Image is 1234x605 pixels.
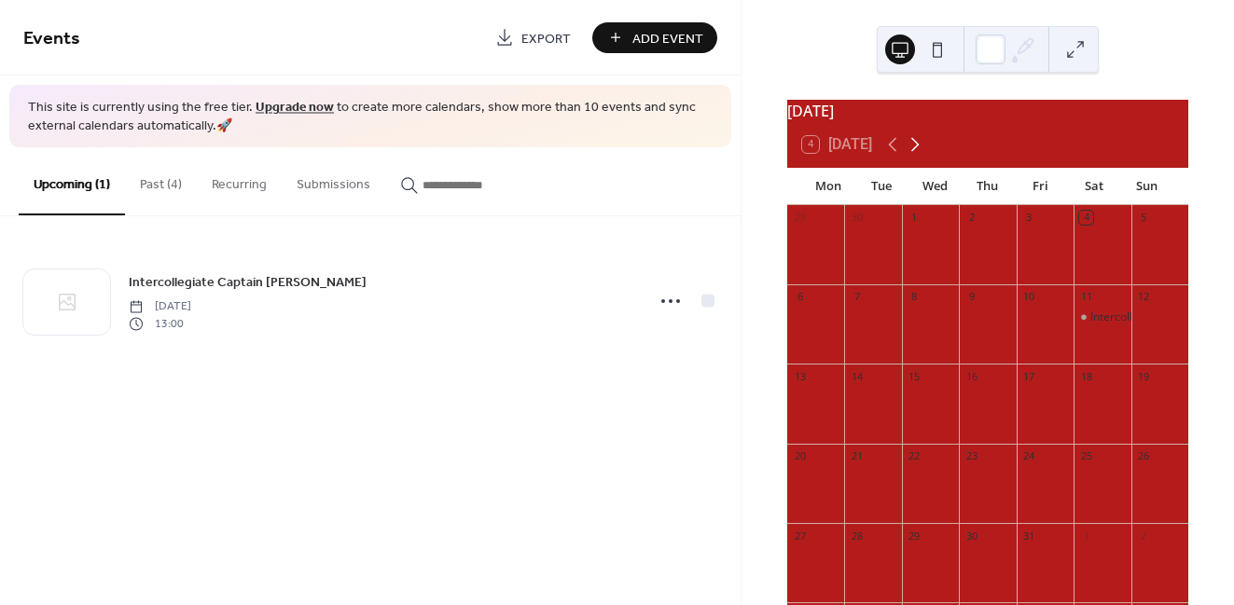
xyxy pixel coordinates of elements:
div: 30 [964,529,978,543]
span: Events [23,21,80,57]
span: Add Event [632,29,703,48]
div: 4 [1079,211,1093,225]
div: 2 [1137,529,1151,543]
div: 18 [1079,369,1093,383]
div: 29 [908,529,922,543]
div: 1 [1079,529,1093,543]
div: 19 [1137,369,1151,383]
div: 7 [850,290,864,304]
button: Add Event [592,22,717,53]
div: 28 [850,529,864,543]
div: 25 [1079,449,1093,463]
button: Submissions [282,147,385,213]
div: 6 [793,290,807,304]
div: Sat [1067,168,1120,205]
button: Past (4) [125,147,197,213]
div: Wed [908,168,962,205]
div: 1 [908,211,922,225]
div: 21 [850,449,864,463]
div: 11 [1079,290,1093,304]
div: [DATE] [787,100,1188,122]
a: Intercollegiate Captain [PERSON_NAME] [129,271,367,293]
a: Upgrade now [256,95,334,120]
div: 8 [908,290,922,304]
div: 15 [908,369,922,383]
button: Upcoming (1) [19,147,125,215]
div: Thu [961,168,1014,205]
div: 31 [1022,529,1036,543]
div: 2 [964,211,978,225]
div: 20 [793,449,807,463]
span: Intercollegiate Captain [PERSON_NAME] [129,273,367,293]
div: 3 [1022,211,1036,225]
div: Tue [855,168,908,205]
div: Fri [1014,168,1067,205]
div: 9 [964,290,978,304]
span: This site is currently using the free tier. to create more calendars, show more than 10 events an... [28,99,713,135]
button: Recurring [197,147,282,213]
div: 16 [964,369,978,383]
div: 30 [850,211,864,225]
div: Sun [1120,168,1173,205]
div: 12 [1137,290,1151,304]
div: 17 [1022,369,1036,383]
div: 22 [908,449,922,463]
div: 13 [793,369,807,383]
div: Mon [802,168,855,205]
div: Intercollegiate Captain Ball [1074,309,1130,325]
div: 26 [1137,449,1151,463]
div: 27 [793,529,807,543]
div: 14 [850,369,864,383]
div: 24 [1022,449,1036,463]
a: Export [481,22,585,53]
div: 10 [1022,290,1036,304]
span: Export [521,29,571,48]
div: 5 [1137,211,1151,225]
div: 23 [964,449,978,463]
span: 13:00 [129,315,191,332]
div: 29 [793,211,807,225]
span: [DATE] [129,298,191,315]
